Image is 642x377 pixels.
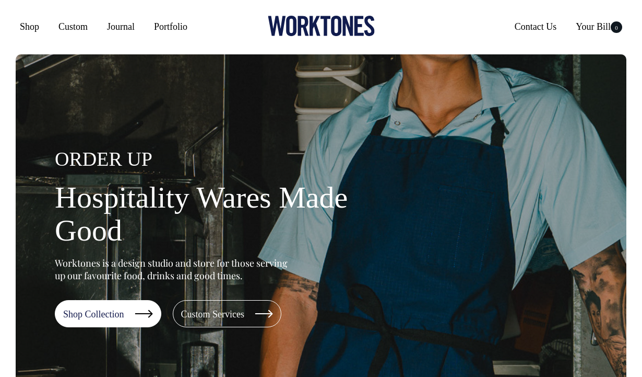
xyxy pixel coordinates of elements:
[16,17,43,36] a: Shop
[54,17,92,36] a: Custom
[55,257,292,282] p: Worktones is a design studio and store for those serving up our favourite food, drinks and good t...
[510,17,561,36] a: Contact Us
[55,300,161,327] a: Shop Collection
[611,21,622,33] span: 0
[103,17,139,36] a: Journal
[55,148,389,170] h4: ORDER UP
[572,17,626,36] a: Your Bill0
[150,17,192,36] a: Portfolio
[55,181,389,248] h1: Hospitality Wares Made Good
[173,300,282,327] a: Custom Services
